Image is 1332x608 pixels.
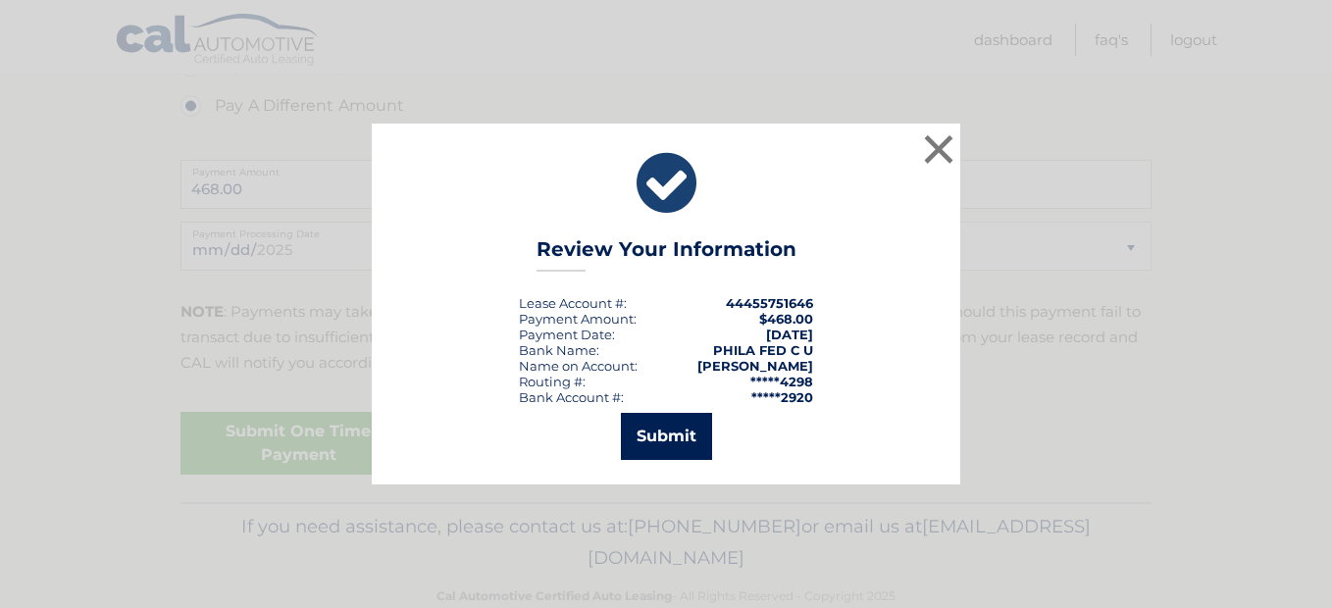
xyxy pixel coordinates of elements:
[519,327,612,342] span: Payment Date
[766,327,813,342] span: [DATE]
[519,358,638,374] div: Name on Account:
[919,129,958,169] button: ×
[537,237,796,272] h3: Review Your Information
[519,295,627,311] div: Lease Account #:
[759,311,813,327] span: $468.00
[519,311,637,327] div: Payment Amount:
[519,389,624,405] div: Bank Account #:
[713,342,813,358] strong: PHILA FED C U
[697,358,813,374] strong: [PERSON_NAME]
[519,327,615,342] div: :
[726,295,813,311] strong: 44455751646
[519,342,599,358] div: Bank Name:
[519,374,586,389] div: Routing #:
[621,413,712,460] button: Submit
